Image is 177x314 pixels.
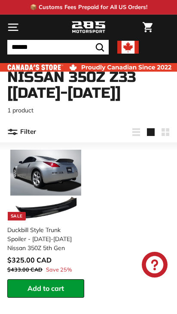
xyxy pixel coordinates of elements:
h1: Nissan 350Z Z33 [[DATE]-[DATE]] [7,69,170,102]
p: 📦 Customs Fees Prepaid for All US Orders! [30,3,147,12]
button: Add to cart [7,279,84,298]
a: Sale Duckbill Style Trunk Spoiler - [DATE]-[DATE] Nissan 350Z 5th Gen Save 25% [7,147,84,279]
div: Sale [8,212,26,220]
a: Cart [138,15,157,39]
div: Duckbill Style Trunk Spoiler - [DATE]-[DATE] Nissan 350Z 5th Gen [7,226,79,253]
button: Filter [7,122,36,142]
span: Save 25% [46,266,72,274]
input: Search [7,40,109,54]
p: 1 product [7,106,170,115]
span: $433.00 CAD [7,266,43,273]
img: Logo_285_Motorsport_areodynamics_components [71,20,106,35]
span: $325.00 CAD [7,256,52,264]
inbox-online-store-chat: Shopify online store chat [139,252,170,280]
span: Add to cart [27,284,64,293]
